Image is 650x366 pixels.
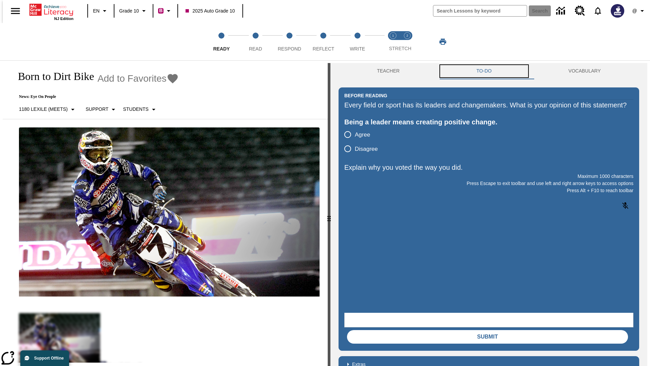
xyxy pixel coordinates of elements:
button: Select Lexile, 1180 Lexile (Meets) [16,103,80,116]
p: Students [123,106,148,113]
button: TO-DO [438,63,530,79]
p: Maximum 1000 characters [344,173,633,180]
span: @ [632,7,637,15]
button: Add to Favorites - Born to Dirt Bike [97,73,179,84]
div: Every field or sport has its leaders and changemakers. What is your opinion of this statement? [344,100,633,110]
button: Grade: Grade 10, Select a grade [116,5,151,17]
span: Respond [278,46,301,52]
button: Select a new avatar [607,2,628,20]
span: Write [350,46,365,52]
button: Scaffolds, Support [83,103,120,116]
div: Home [29,2,73,21]
input: search field [433,5,527,16]
span: EN [93,7,100,15]
text: 2 [406,34,408,37]
span: NJ Edition [54,17,73,21]
button: Click to activate and allow voice recognition [617,198,633,214]
button: Stretch Respond step 2 of 2 [397,23,417,60]
button: Language: EN, Select a language [90,5,112,17]
a: Data Center [552,2,571,20]
button: Select Student [120,103,160,116]
span: Reflect [313,46,334,52]
button: Profile/Settings [628,5,650,17]
div: Instructional Panel Tabs [339,63,639,79]
span: Add to Favorites [97,73,167,84]
button: Support Offline [20,350,69,366]
div: Being a leader means creating positive change. [344,117,633,127]
a: Notifications [589,2,607,20]
span: STRETCH [389,46,411,51]
body: Explain why you voted the way you did. Maximum 1000 characters Press Alt + F10 to reach toolbar P... [3,5,99,12]
p: Explain why you voted the way you did. [344,162,633,173]
text: 1 [392,34,394,37]
span: 2025 Auto Grade 10 [186,7,235,15]
button: Read step 2 of 5 [236,23,275,60]
div: Press Enter or Spacebar and then press right and left arrow keys to move the slider [328,63,330,366]
a: Resource Center, Will open in new tab [571,2,589,20]
div: reading [3,63,328,363]
button: Reflect step 4 of 5 [304,23,343,60]
button: Print [432,36,454,48]
button: Boost Class color is violet red. Change class color [155,5,175,17]
p: Press Escape to exit toolbar and use left and right arrow keys to access options [344,180,633,187]
div: poll [344,127,383,156]
h2: Before Reading [344,92,387,99]
span: Agree [355,130,370,139]
img: Motocross racer James Stewart flies through the air on his dirt bike. [19,127,320,297]
p: Press Alt + F10 to reach toolbar [344,187,633,194]
div: activity [330,63,647,366]
button: Submit [347,330,628,344]
button: Write step 5 of 5 [338,23,377,60]
button: Teacher [339,63,438,79]
p: News: Eye On People [11,94,179,99]
h1: Born to Dirt Bike [11,70,94,83]
button: Stretch Read step 1 of 2 [383,23,403,60]
span: Disagree [355,145,378,154]
span: Grade 10 [119,7,139,15]
button: Open side menu [5,1,25,21]
img: Avatar [611,4,624,18]
span: Ready [213,46,230,52]
span: Read [249,46,262,52]
p: Support [86,106,108,113]
button: Ready step 1 of 5 [202,23,241,60]
span: Support Offline [34,356,64,361]
p: 1180 Lexile (Meets) [19,106,68,113]
button: VOCABULARY [530,63,639,79]
span: B [159,6,162,15]
button: Respond step 3 of 5 [270,23,309,60]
